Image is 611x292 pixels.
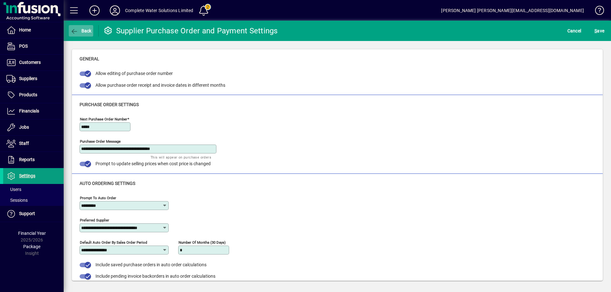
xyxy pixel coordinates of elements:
a: Sessions [3,195,64,206]
span: Package [23,244,40,249]
span: Back [70,28,92,33]
span: Reports [19,157,35,162]
div: Supplier Purchase Order and Payment Settings [103,26,278,36]
a: Products [3,87,64,103]
a: Staff [3,136,64,152]
span: Support [19,211,35,216]
span: Suppliers [19,76,37,81]
mat-label: Default auto order by sales order period [80,240,147,244]
button: Profile [105,5,125,16]
a: Users [3,184,64,195]
span: Financials [19,108,39,113]
a: Reports [3,152,64,168]
span: Financial Year [18,231,46,236]
a: Jobs [3,119,64,135]
mat-label: Next Purchase Order number [80,117,127,121]
span: Prompt to update selling prices when cost price is changed [95,161,211,166]
a: Home [3,22,64,38]
button: Add [84,5,105,16]
mat-label: Purchase Order Message [80,139,121,144]
a: Customers [3,55,64,71]
a: Support [3,206,64,222]
mat-hint: This will appear on purchase orders [151,153,211,161]
span: POS [19,44,28,49]
span: Allow purchase order receipt and invoice dates in different months [95,83,225,88]
span: Home [19,27,31,32]
span: Jobs [19,125,29,130]
span: Include pending invoice backorders in auto order calculations [95,274,215,279]
a: POS [3,38,64,54]
span: General [80,56,99,61]
div: Complete Water Solutions Limited [125,5,193,16]
span: ave [594,26,604,36]
mat-label: Preferred Supplier [80,218,109,222]
span: Sessions [6,198,28,203]
span: Auto Ordering Settings [80,181,135,186]
button: Cancel [566,25,583,37]
mat-label: Prompt to Auto Order [80,195,116,200]
span: Settings [19,173,35,178]
button: Back [69,25,93,37]
span: Allow editing of purchase order number [95,71,173,76]
div: [PERSON_NAME] [PERSON_NAME][EMAIL_ADDRESS][DOMAIN_NAME] [441,5,584,16]
span: Purchase Order Settings [80,102,139,107]
a: Suppliers [3,71,64,87]
span: Staff [19,141,29,146]
app-page-header-button: Back [64,25,99,37]
span: Products [19,92,37,97]
span: Customers [19,60,41,65]
button: Save [593,25,606,37]
a: Knowledge Base [590,1,603,22]
a: Financials [3,103,64,119]
span: S [594,28,597,33]
span: Cancel [567,26,581,36]
span: Users [6,187,21,192]
span: Include saved purchase orders in auto order calculations [95,262,207,267]
mat-label: Number of Months (30 days) [179,240,226,244]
